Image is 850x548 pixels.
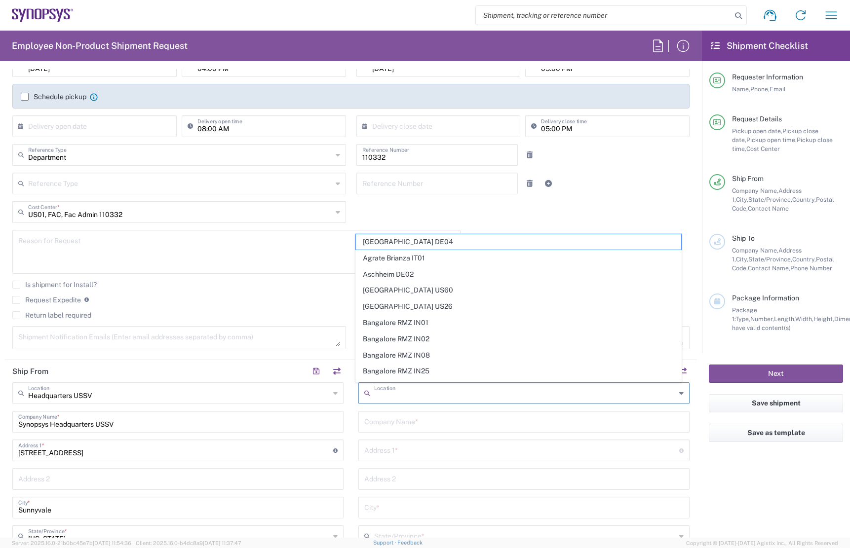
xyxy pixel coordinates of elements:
span: Height, [813,315,834,323]
a: Support [373,540,398,546]
label: Return label required [12,311,91,319]
span: Pickup open time, [746,136,797,144]
span: Server: 2025.16.0-21b0bc45e7b [12,540,131,546]
span: Name, [732,85,750,93]
span: Requester Information [732,73,803,81]
span: Request Details [732,115,782,123]
span: Package 1: [732,306,757,323]
span: [GEOGRAPHIC_DATA] DE04 [356,234,682,250]
a: Remove Reference [523,177,537,190]
span: Company Name, [732,187,778,194]
span: Package Information [732,294,799,302]
span: [DATE] 11:54:36 [93,540,131,546]
span: Phone Number [790,264,832,272]
span: Ship To [732,234,755,242]
h2: Shipment Checklist [711,40,808,52]
span: Client: 2025.16.0-b4dc8a9 [136,540,241,546]
span: Number, [750,315,774,323]
label: Is shipment for Install? [12,281,97,289]
h2: Employee Non-Product Shipment Request [12,40,188,52]
span: Email [770,85,786,93]
button: Save as template [709,424,843,442]
a: Add Reference [541,177,555,190]
span: Copyright © [DATE]-[DATE] Agistix Inc., All Rights Reserved [686,539,838,548]
span: [GEOGRAPHIC_DATA] US26 [356,299,682,314]
span: Agrate Brianza IT01 [356,251,682,266]
span: Bangalore RMZ IN33 [356,380,682,395]
label: Request Expedite [12,296,81,304]
span: Bangalore RMZ IN25 [356,364,682,379]
span: Phone, [750,85,770,93]
span: Bangalore RMZ IN01 [356,315,682,330]
span: Country, [792,196,816,203]
span: Width, [795,315,813,323]
label: Schedule pickup [21,93,86,101]
span: Bangalore RMZ IN02 [356,331,682,347]
span: Type, [735,315,750,323]
span: State/Province, [748,196,792,203]
a: Remove Reference [523,148,537,162]
a: Feedback [397,540,423,546]
button: Next [709,365,843,383]
span: Company Name, [732,247,778,254]
span: Ship From [732,175,764,183]
span: Pickup open date, [732,127,782,135]
span: Cost Center [746,145,780,152]
span: Country, [792,256,816,263]
span: City, [736,256,748,263]
span: Contact Name [748,205,789,212]
span: [GEOGRAPHIC_DATA] US60 [356,283,682,298]
span: Aschheim DE02 [356,267,682,282]
span: State/Province, [748,256,792,263]
button: Save shipment [709,394,843,412]
h2: Ship From [12,366,48,376]
span: Length, [774,315,795,323]
span: Contact Name, [748,264,790,272]
span: Bangalore RMZ IN08 [356,348,682,363]
span: City, [736,196,748,203]
input: Shipment, tracking or reference number [476,6,732,25]
span: [DATE] 11:37:47 [203,540,241,546]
